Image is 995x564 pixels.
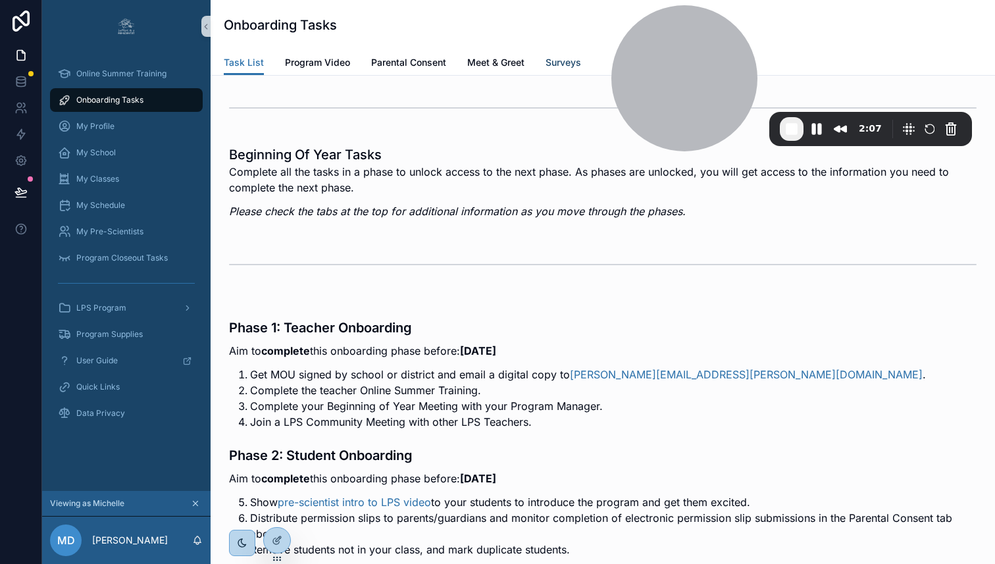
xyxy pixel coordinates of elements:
span: Quick Links [76,382,120,392]
a: Program Video [285,51,350,77]
strong: [DATE] [460,472,496,485]
span: My Schedule [76,200,125,211]
h3: Phase 1: Teacher Onboarding [229,318,977,338]
a: My Schedule [50,193,203,217]
em: Please check the tabs at the top for additional information as you move through the phases. [229,205,686,218]
span: Program Closeout Tasks [76,253,168,263]
span: Parental Consent [371,56,446,69]
a: Data Privacy [50,401,203,425]
a: pre-scientist intro to LPS video [278,496,431,509]
span: Meet & Greet [467,56,524,69]
p: Aim to this onboarding phase before: [229,343,977,359]
span: My School [76,147,116,158]
li: Show to your students to introduce the program and get them excited. [250,494,977,510]
span: Online Summer Training [76,68,166,79]
strong: complete [261,472,310,485]
span: User Guide [76,355,118,366]
span: Surveys [546,56,581,69]
span: LPS Program [76,303,126,313]
p: Complete all the tasks in a phase to unlock access to the next phase. As phases are unlocked, you... [229,164,977,195]
span: Program Supplies [76,329,143,340]
span: Viewing as Michelle [50,498,124,509]
span: My Profile [76,121,115,132]
a: [PERSON_NAME][EMAIL_ADDRESS][PERSON_NAME][DOMAIN_NAME] [570,368,923,381]
a: Quick Links [50,375,203,399]
a: Meet & Greet [467,51,524,77]
li: Complete your Beginning of Year Meeting with your Program Manager. [250,398,977,414]
span: Onboarding Tasks [76,95,143,105]
a: Onboarding Tasks [50,88,203,112]
strong: complete [261,344,310,357]
h3: Phase 2: Student Onboarding [229,446,977,465]
li: Distribute permission slips to parents/guardians and monitor completion of electronic permission ... [250,510,977,542]
span: Data Privacy [76,408,125,419]
a: User Guide [50,349,203,372]
li: Complete the teacher Online Summer Training. [250,382,977,398]
span: My Classes [76,174,119,184]
a: My Profile [50,115,203,138]
a: Online Summer Training [50,62,203,86]
span: Task List [224,56,264,69]
a: Program Closeout Tasks [50,246,203,270]
p: Aim to this onboarding phase before: [229,471,977,486]
strong: [DATE] [460,344,496,357]
a: Surveys [546,51,581,77]
span: MD [57,532,75,548]
li: Remove students not in your class, and mark duplicate students. [250,542,977,557]
h1: Beginning Of Year Tasks [229,145,977,164]
a: Parental Consent [371,51,446,77]
a: My School [50,141,203,165]
a: My Classes [50,167,203,191]
a: Program Supplies [50,322,203,346]
a: My Pre-Scientists [50,220,203,244]
span: My Pre-Scientists [76,226,143,237]
h1: Onboarding Tasks [224,16,337,34]
img: App logo [116,16,137,37]
div: scrollable content [42,53,211,442]
p: [PERSON_NAME] [92,534,168,547]
li: Get MOU signed by school or district and email a digital copy to . [250,367,977,382]
a: Task List [224,51,264,76]
a: LPS Program [50,296,203,320]
li: Join a LPS Community Meeting with other LPS Teachers. [250,414,977,430]
span: Program Video [285,56,350,69]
